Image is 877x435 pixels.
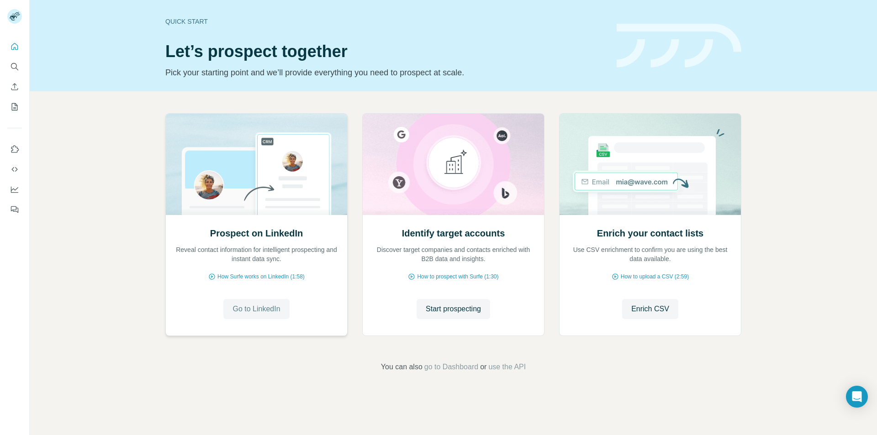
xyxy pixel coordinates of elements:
[621,273,689,281] span: How to upload a CSV (2:59)
[417,299,490,319] button: Start prospecting
[597,227,703,240] h2: Enrich your contact lists
[7,141,22,157] button: Use Surfe on LinkedIn
[232,304,280,314] span: Go to LinkedIn
[7,58,22,75] button: Search
[7,79,22,95] button: Enrich CSV
[165,114,348,215] img: Prospect on LinkedIn
[7,181,22,198] button: Dashboard
[426,304,481,314] span: Start prospecting
[480,362,486,372] span: or
[559,114,741,215] img: Enrich your contact lists
[217,273,305,281] span: How Surfe works on LinkedIn (1:58)
[424,362,478,372] button: go to Dashboard
[223,299,289,319] button: Go to LinkedIn
[417,273,498,281] span: How to prospect with Surfe (1:30)
[846,386,868,408] div: Open Intercom Messenger
[381,362,423,372] span: You can also
[488,362,526,372] button: use the API
[617,24,741,68] img: banner
[165,42,606,61] h1: Let’s prospect together
[7,201,22,218] button: Feedback
[165,17,606,26] div: Quick start
[7,161,22,178] button: Use Surfe API
[7,38,22,55] button: Quick start
[165,66,606,79] p: Pick your starting point and we’ll provide everything you need to prospect at scale.
[210,227,303,240] h2: Prospect on LinkedIn
[622,299,678,319] button: Enrich CSV
[362,114,544,215] img: Identify target accounts
[402,227,505,240] h2: Identify target accounts
[372,245,535,263] p: Discover target companies and contacts enriched with B2B data and insights.
[175,245,338,263] p: Reveal contact information for intelligent prospecting and instant data sync.
[7,99,22,115] button: My lists
[631,304,669,314] span: Enrich CSV
[569,245,732,263] p: Use CSV enrichment to confirm you are using the best data available.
